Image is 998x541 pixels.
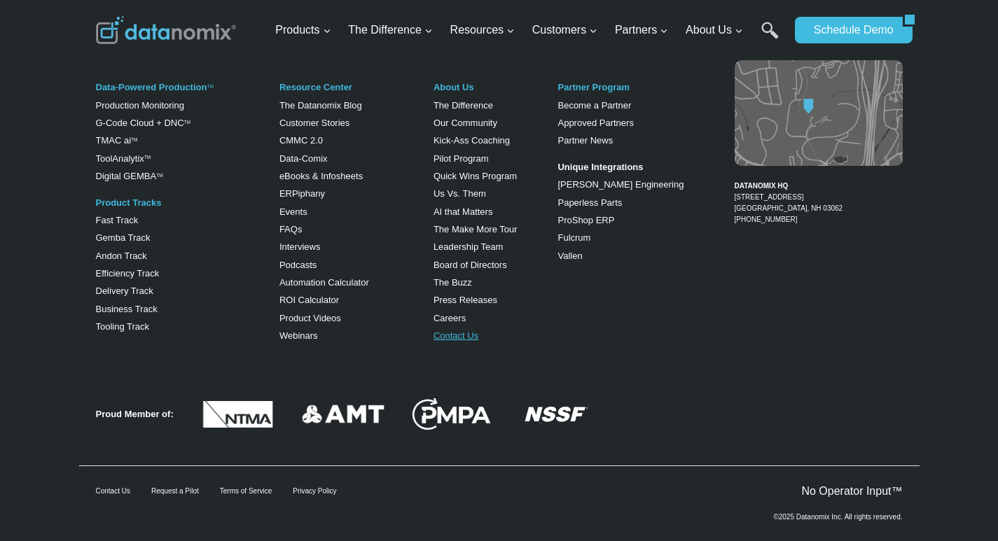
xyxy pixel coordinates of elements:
[434,206,493,217] a: AI that Matters
[96,171,163,181] a: Digital GEMBATM
[279,330,318,341] a: Webinars
[279,135,323,146] a: CMMC 2.0
[156,173,162,178] sup: TM
[315,173,369,185] span: State/Region
[434,171,517,181] a: Quick Wins Program
[96,487,130,495] a: Contact Us
[144,155,151,160] a: TM
[557,135,613,146] a: Partner News
[96,135,138,146] a: TMAC aiTM
[279,100,362,111] a: The Datanomix Blog
[96,409,174,419] strong: Proud Member of:
[557,179,684,190] a: [PERSON_NAME] Engineering
[279,277,369,288] a: Automation Calculator
[557,82,630,92] a: Partner Program
[270,8,788,53] nav: Primary Navigation
[279,82,352,92] a: Resource Center
[315,58,378,71] span: Phone number
[279,188,325,199] a: ERPiphany
[434,277,472,288] a: The Buzz
[151,487,199,495] a: Request a Pilot
[434,241,504,252] a: Leadership Team
[96,16,236,44] img: Datanomix
[434,224,518,234] a: The Make More Tour
[96,82,207,92] a: Data-Powered Production
[434,260,507,270] a: Board of Directors
[293,487,336,495] a: Privacy Policy
[557,118,633,128] a: Approved Partners
[184,120,190,125] sup: TM
[795,17,903,43] a: Schedule Demo
[557,251,582,261] a: Vallen
[96,100,184,111] a: Production Monitoring
[434,153,489,164] a: Pilot Program
[220,487,272,495] a: Terms of Service
[96,304,158,314] a: Business Track
[557,100,631,111] a: Become a Partner
[557,197,622,208] a: Paperless Parts
[557,215,614,225] a: ProShop ERP
[773,514,902,521] p: ©2025 Datanomix Inc. All rights reserved.
[96,197,162,208] a: Product Tracks
[96,286,153,296] a: Delivery Track
[157,312,178,322] a: Terms
[686,21,743,39] span: About Us
[96,321,150,332] a: Tooling Track
[96,215,139,225] a: Fast Track
[315,1,360,13] span: Last Name
[96,232,151,243] a: Gemba Track
[557,162,643,172] strong: Unique Integrations
[96,153,144,164] a: ToolAnalytix
[279,153,328,164] a: Data-Comix
[96,268,160,279] a: Efficiency Track
[207,84,213,89] a: TM
[96,118,190,128] a: G-Code Cloud + DNCTM
[450,21,515,39] span: Resources
[275,21,331,39] span: Products
[434,118,497,128] a: Our Community
[735,169,903,225] figcaption: [PHONE_NUMBER]
[434,313,466,323] a: Careers
[279,241,321,252] a: Interviews
[279,118,349,128] a: Customer Stories
[279,313,341,323] a: Product Videos
[279,295,339,305] a: ROI Calculator
[557,232,590,243] a: Fulcrum
[434,330,478,341] a: Contact Us
[735,60,903,166] img: Datanomix map image
[434,188,486,199] a: Us Vs. Them
[434,100,493,111] a: The Difference
[761,22,779,53] a: Search
[279,224,303,234] a: FAQs
[348,21,433,39] span: The Difference
[131,137,137,142] sup: TM
[615,21,668,39] span: Partners
[735,182,789,190] strong: DATANOMIX HQ
[434,135,510,146] a: Kick-Ass Coaching
[279,260,317,270] a: Podcasts
[434,295,497,305] a: Press Releases
[279,206,307,217] a: Events
[434,82,474,92] a: About Us
[801,485,902,497] a: No Operator Input™
[96,251,147,261] a: Andon Track
[735,193,843,212] a: [STREET_ADDRESS][GEOGRAPHIC_DATA], NH 03062
[532,21,597,39] span: Customers
[190,312,236,322] a: Privacy Policy
[279,171,363,181] a: eBooks & Infosheets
